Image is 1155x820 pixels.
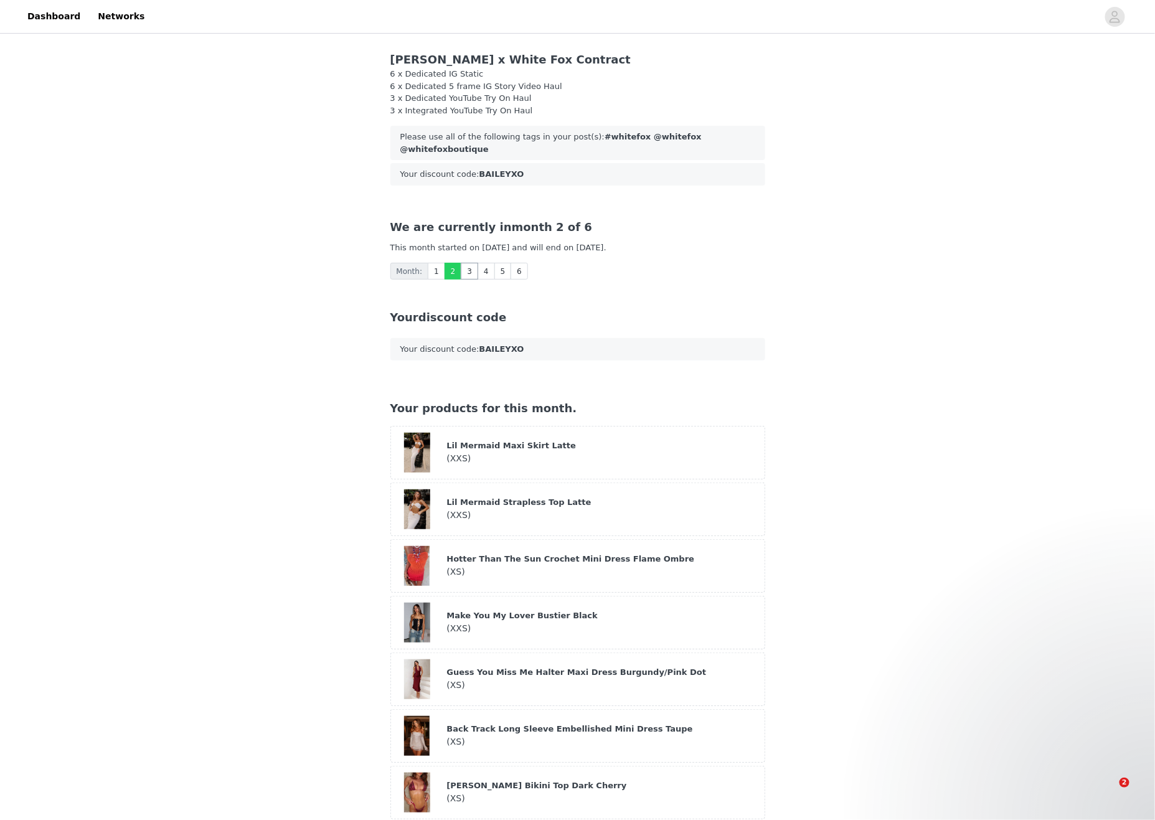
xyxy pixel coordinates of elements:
span: ( ) [447,510,471,520]
span: XXS [450,623,468,633]
strong: BAILEYXO [479,344,524,354]
span: XXS [450,510,468,520]
span: We are currently in [390,220,512,233]
iframe: Intercom live chat [1094,778,1124,808]
div: Your [390,309,765,326]
div: Back Track Long Sleeve Embellished Mini Dress Taupe [447,723,758,735]
div: avatar [1109,7,1121,27]
div: [PERSON_NAME] Bikini Top Dark Cherry [447,780,758,792]
a: 4 [478,263,495,280]
div: Make You My Lover Bustier Black [447,610,758,622]
div: Guess You Miss Me Halter Maxi Dress Burgundy/Pink Dot [447,666,758,679]
span: XS [450,680,461,690]
span: month 2 of 6 [390,220,593,233]
span: 2 [1120,778,1129,788]
span: XS [450,737,461,747]
a: 1 [428,263,445,280]
a: 3 [461,263,478,280]
strong: #whitefox @whitefox @whitefoxboutique [400,132,702,154]
span: ( ) [447,680,465,690]
a: 2 [445,263,462,280]
span: ( ) [447,737,465,747]
span: ( ) [447,793,465,803]
span: ( ) [447,453,471,463]
a: Dashboard [20,2,88,31]
div: Your discount code: [390,338,765,361]
span: XXS [450,453,468,463]
div: Your discount code: [390,163,765,186]
span: ( ) [447,623,471,633]
span: discount code [418,311,506,324]
div: Please use all of the following tags in your post(s): [390,126,765,160]
span: XS [450,567,461,577]
strong: BAILEYXO [479,169,524,179]
div: 6 x Dedicated IG Static 6 x Dedicated 5 frame IG Story Video Haul 3 x Dedicated YouTube Try On Ha... [390,68,765,116]
span: XS [450,793,461,803]
span: [PERSON_NAME] x White Fox Contract [390,53,631,66]
span: This month started on [DATE] and will end on [DATE]. [390,243,606,252]
a: Networks [90,2,152,31]
div: Lil Mermaid Strapless Top Latte [447,496,758,509]
span: ( ) [447,567,465,577]
div: Your products for this month. [390,400,765,417]
div: Lil Mermaid Maxi Skirt Latte [447,440,758,452]
div: Hotter Than The Sun Crochet Mini Dress Flame Ombre [447,553,758,565]
a: 6 [511,263,528,280]
a: 5 [494,263,512,280]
